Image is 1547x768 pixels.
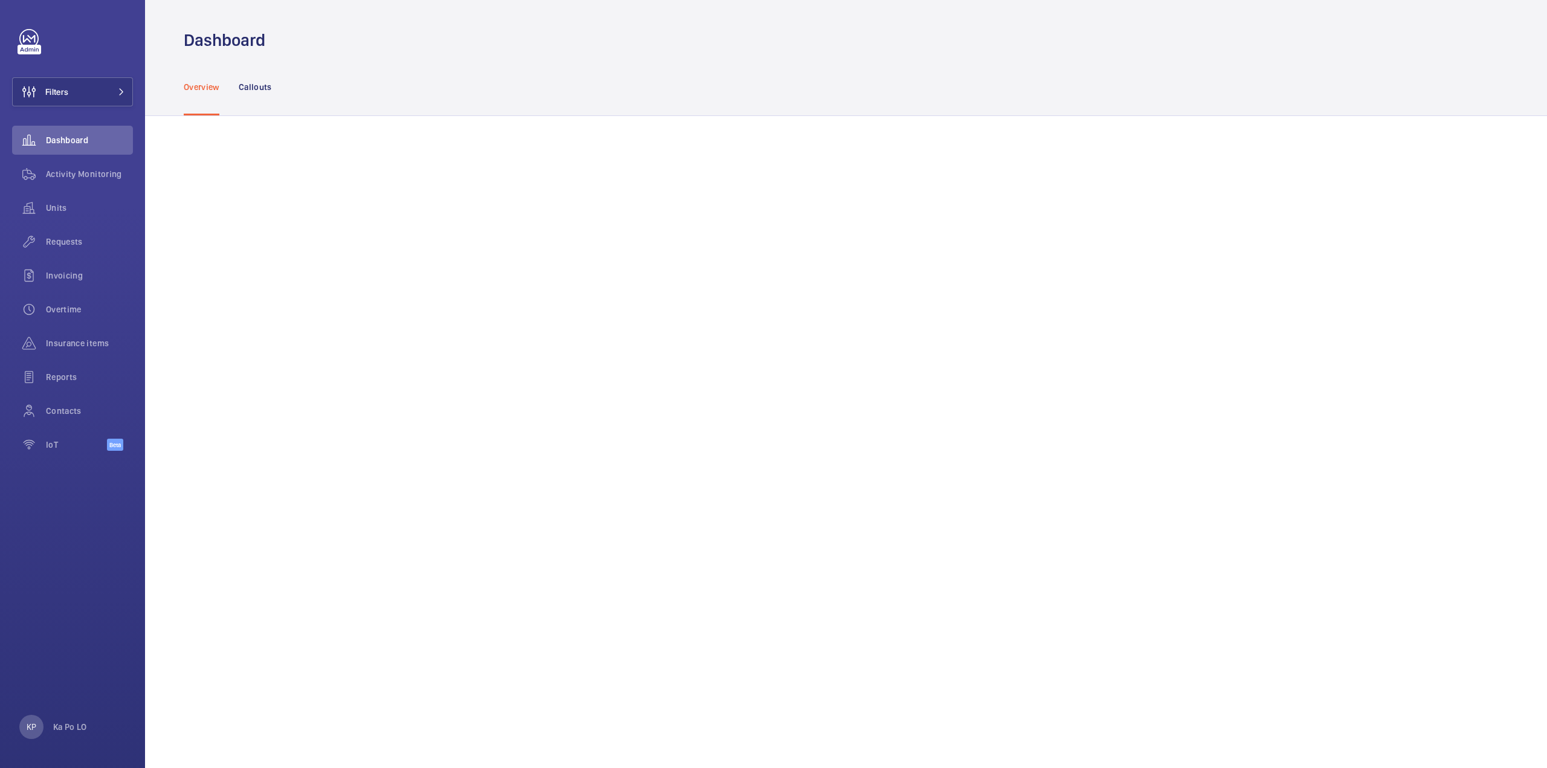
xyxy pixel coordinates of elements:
[45,86,68,98] span: Filters
[46,168,133,180] span: Activity Monitoring
[239,81,272,93] p: Callouts
[46,202,133,214] span: Units
[46,303,133,315] span: Overtime
[46,371,133,383] span: Reports
[46,236,133,248] span: Requests
[46,337,133,349] span: Insurance items
[53,721,87,733] p: Ka Po LO
[46,269,133,282] span: Invoicing
[184,29,273,51] h1: Dashboard
[27,721,36,733] p: KP
[46,405,133,417] span: Contacts
[46,439,107,451] span: IoT
[12,77,133,106] button: Filters
[107,439,123,451] span: Beta
[46,134,133,146] span: Dashboard
[184,81,219,93] p: Overview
